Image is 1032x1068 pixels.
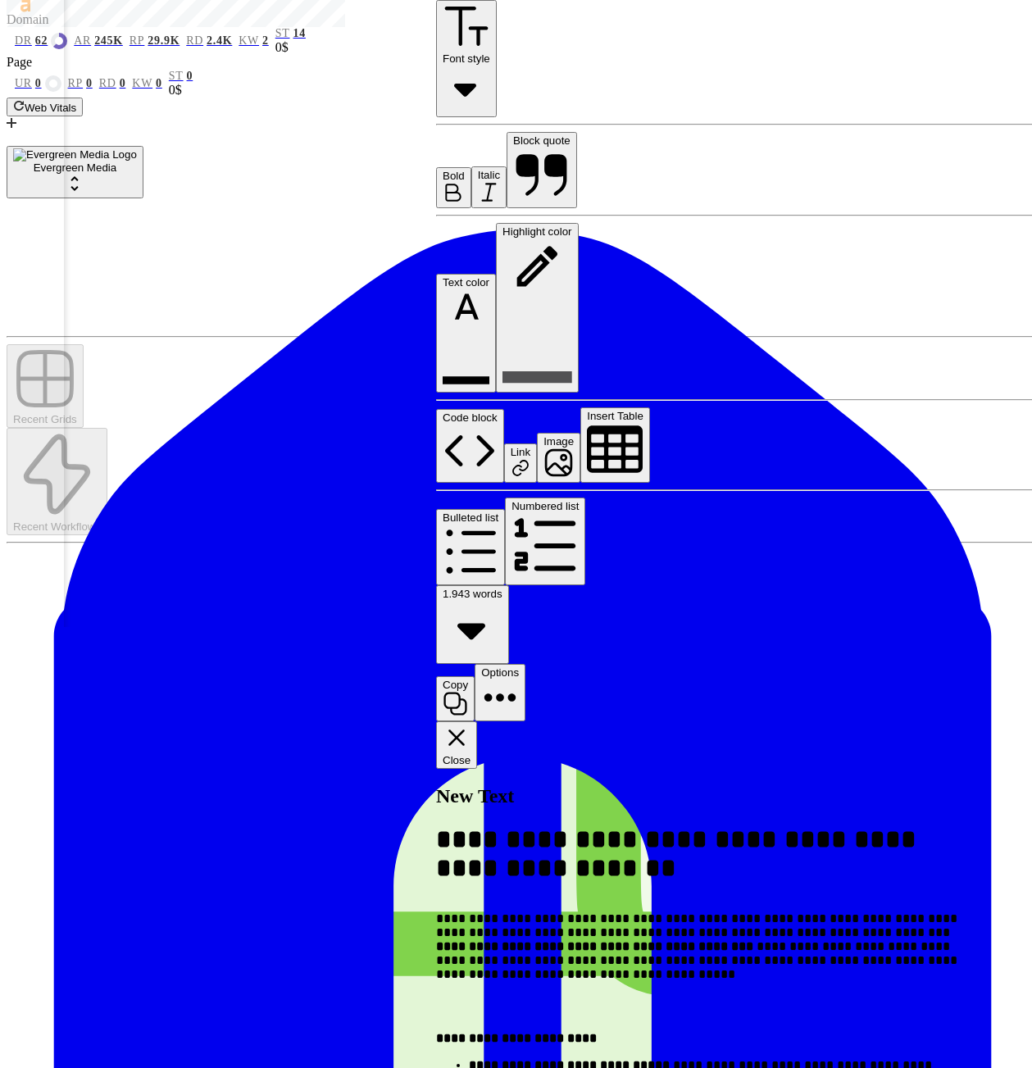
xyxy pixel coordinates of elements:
[15,33,67,49] a: dr62
[7,98,83,116] button: Web Vitals
[239,34,268,48] a: kw2
[507,132,577,209] button: Block quote
[511,446,530,458] span: Link
[187,70,193,83] span: 0
[35,77,42,90] span: 0
[35,34,48,48] span: 62
[513,134,571,147] span: Block quote
[443,679,468,691] span: Copy
[169,83,193,98] div: 0$
[86,77,93,90] span: 0
[436,274,496,393] button: Text color
[436,676,475,721] button: Copy
[587,410,643,422] span: Insert Table
[443,588,502,600] span: 1.943 words
[443,511,498,524] span: Bulleted list
[156,77,162,90] span: 0
[74,34,123,48] a: ar245K
[130,34,145,48] span: rp
[443,170,465,182] span: Bold
[68,77,84,90] span: rp
[436,721,477,769] button: Close
[132,77,161,90] a: kw0
[436,409,504,484] button: Code block
[436,585,509,665] button: 1.943 words
[543,435,574,448] span: Image
[186,34,232,48] a: rd2.4K
[68,77,93,90] a: rp0
[15,77,32,90] span: ur
[169,70,184,83] span: st
[99,77,116,90] span: rd
[443,52,490,65] span: Font style
[99,77,126,90] a: rd0
[186,34,203,48] span: rd
[443,411,498,424] span: Code block
[7,55,32,69] span: Page
[94,34,123,48] span: 245K
[504,443,537,483] button: Link
[15,34,32,48] span: dr
[293,27,306,40] span: 14
[443,754,471,766] span: Close
[15,75,61,92] a: ur0
[475,664,525,721] button: Options
[436,167,471,209] button: Bold
[275,27,306,40] a: st14
[580,407,650,484] button: Insert Table
[239,34,259,48] span: kw
[275,40,306,55] div: 0$
[7,146,143,198] button: Workspace: Evergreen Media
[275,27,290,40] span: st
[132,77,152,90] span: kw
[537,433,580,483] button: Image
[120,77,126,90] span: 0
[511,500,579,512] span: Numbered list
[148,34,180,48] span: 29.9K
[207,34,232,48] span: 2.4K
[502,225,571,238] span: Highlight color
[471,166,507,208] button: Italic
[496,223,578,392] button: Highlight color
[262,34,269,48] span: 2
[25,102,76,114] span: Web Vitals
[505,498,585,584] button: Numbered list
[481,666,519,679] span: Options
[443,276,489,289] span: Text color
[34,161,117,174] span: Evergreen Media
[130,34,180,48] a: rp29.9K
[478,169,500,181] span: Italic
[169,70,193,83] a: st0
[436,509,505,584] button: Bulleted list
[74,34,91,48] span: ar
[13,148,137,161] img: Evergreen Media Logo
